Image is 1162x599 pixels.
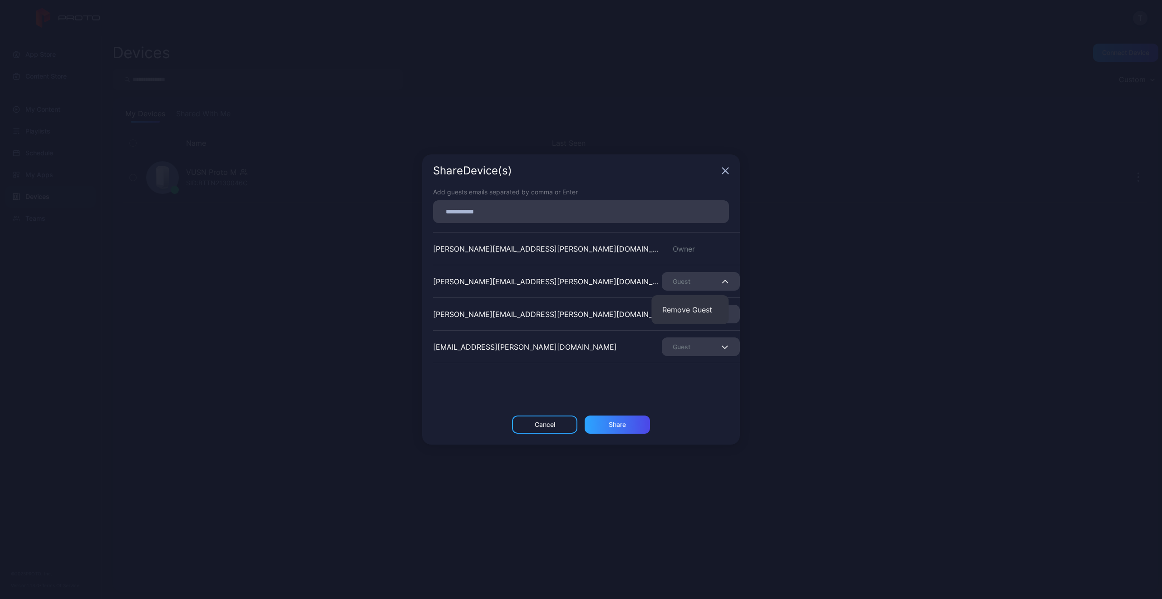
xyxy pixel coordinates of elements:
[651,295,729,324] button: Remove Guest
[433,309,662,320] div: [PERSON_NAME][EMAIL_ADDRESS][PERSON_NAME][DOMAIN_NAME]
[609,421,626,428] div: Share
[512,416,577,434] button: Cancel
[433,276,662,287] div: [PERSON_NAME][EMAIL_ADDRESS][PERSON_NAME][DOMAIN_NAME]
[662,243,740,254] div: Owner
[433,165,718,176] div: Share Device (s)
[535,421,555,428] div: Cancel
[433,187,729,197] div: Add guests emails separated by comma or Enter
[433,243,662,254] div: [PERSON_NAME][EMAIL_ADDRESS][PERSON_NAME][DOMAIN_NAME]
[585,416,650,434] button: Share
[662,337,740,356] button: Guest
[662,272,740,291] button: Guest
[433,342,617,352] div: [EMAIL_ADDRESS][PERSON_NAME][DOMAIN_NAME]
